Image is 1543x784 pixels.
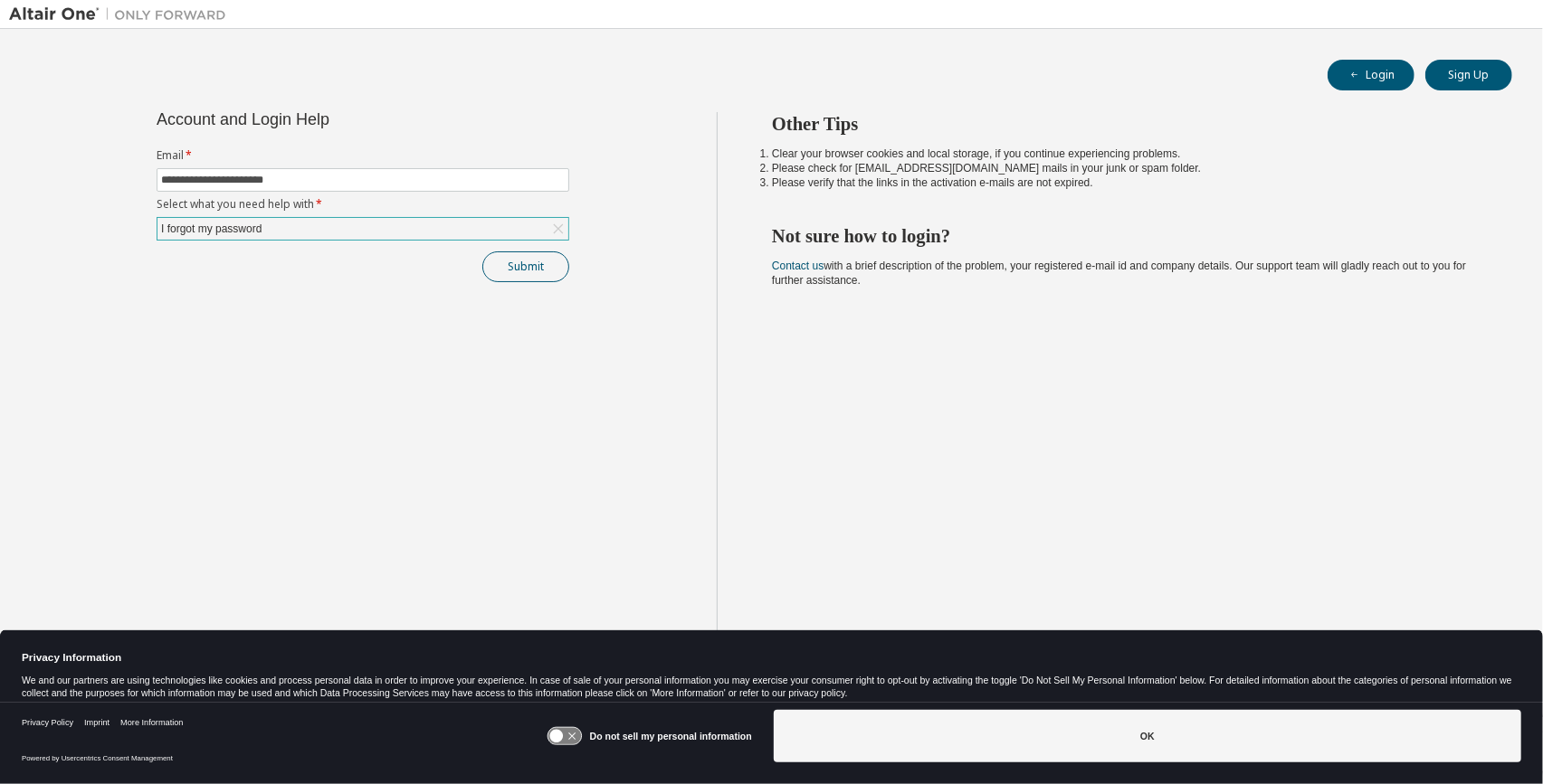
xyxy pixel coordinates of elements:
[157,148,569,163] label: Email
[772,161,1480,175] li: Please check for [EMAIL_ADDRESS][DOMAIN_NAME] mails in your junk or spam folder.
[772,224,1480,248] h2: Not sure how to login?
[772,260,824,272] a: Contact us
[157,218,568,240] div: I forgot my password
[772,146,1480,161] li: Clear your browser cookies and local storage, if you continue experiencing problems.
[482,251,569,282] button: Submit
[772,112,1480,136] h2: Other Tips
[157,112,487,127] div: Account and Login Help
[158,219,264,239] div: I forgot my password
[9,5,235,24] img: Altair One
[1328,60,1414,90] button: Login
[1425,60,1512,90] button: Sign Up
[772,175,1480,190] li: Please verify that the links in the activation e-mails are not expired.
[772,260,1466,287] span: with a brief description of the problem, your registered e-mail id and company details. Our suppo...
[157,197,569,212] label: Select what you need help with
